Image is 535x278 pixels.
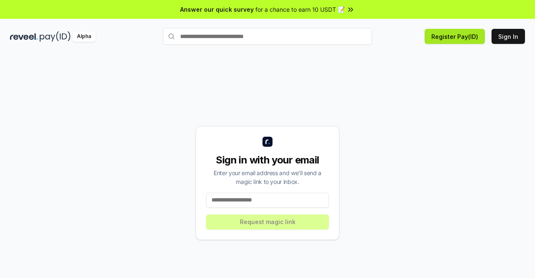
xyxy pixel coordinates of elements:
[262,137,273,147] img: logo_small
[72,31,96,42] div: Alpha
[10,31,38,42] img: reveel_dark
[40,31,71,42] img: pay_id
[255,5,345,14] span: for a chance to earn 10 USDT 📝
[206,153,329,167] div: Sign in with your email
[492,29,525,44] button: Sign In
[425,29,485,44] button: Register Pay(ID)
[180,5,254,14] span: Answer our quick survey
[206,168,329,186] div: Enter your email address and we’ll send a magic link to your inbox.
